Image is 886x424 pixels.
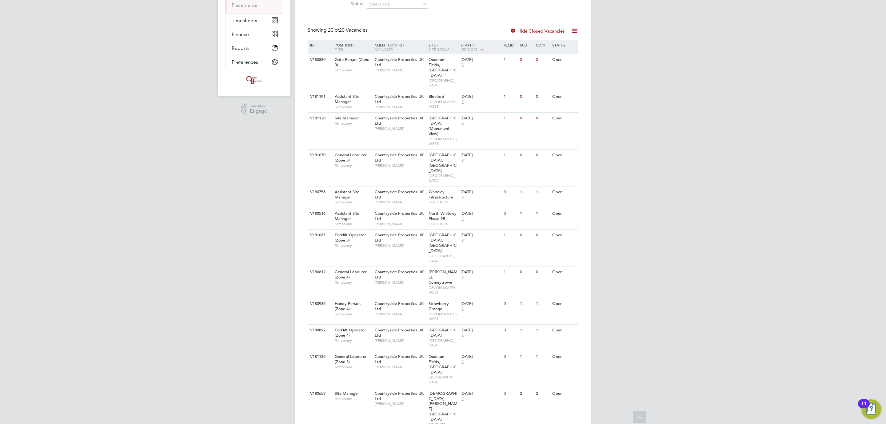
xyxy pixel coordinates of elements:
[250,109,267,114] span: Engage
[429,47,449,52] span: Site Group
[335,365,372,370] span: Temporary
[335,301,361,311] span: Handy Person (Zone 4)
[429,269,457,285] span: [PERSON_NAME], Comeytrowe
[309,150,330,161] div: V181070
[461,62,465,68] span: 3
[429,312,458,321] span: DEVON SOUTH-WEST
[335,189,359,200] span: Assistant Site Manager
[502,266,518,278] div: 1
[335,338,372,343] span: Temporary
[534,298,550,310] div: 1
[335,163,372,168] span: Temporary
[241,103,267,115] a: Powered byEngage
[429,375,458,384] span: [GEOGRAPHIC_DATA]
[461,211,501,216] div: [DATE]
[429,301,449,311] span: Strawberry Grange
[375,105,425,110] span: [PERSON_NAME]
[429,173,458,183] span: [GEOGRAPHIC_DATA]
[551,54,577,66] div: Open
[335,68,372,73] span: Temporary
[429,200,458,205] span: SOUTHERN
[232,59,258,65] span: Preferences
[232,31,249,37] span: Finance
[225,55,283,69] button: Preferences
[461,216,465,222] span: 2
[335,232,366,243] span: Forklift Operator (Zone 3)
[309,266,330,278] div: V180612
[309,230,330,241] div: V181067
[534,388,550,399] div: 2
[461,270,501,275] div: [DATE]
[335,47,343,52] span: Type
[427,40,459,54] div: Site /
[429,57,457,78] span: Quantam Fields, [GEOGRAPHIC_DATA]
[225,14,283,27] button: Timesheets
[375,365,425,370] span: [PERSON_NAME]
[461,153,501,158] div: [DATE]
[510,28,565,34] label: Hide Closed Vacancies
[335,200,372,205] span: Temporary
[534,325,550,336] div: 1
[335,115,359,121] span: Site Manager
[551,298,577,310] div: Open
[429,327,457,338] span: [GEOGRAPHIC_DATA]
[375,312,425,317] span: [PERSON_NAME]
[502,113,518,124] div: 1
[375,94,424,104] span: Countryside Properties UK Ltd
[429,254,458,263] span: [GEOGRAPHIC_DATA]
[309,208,330,219] div: V180516
[335,243,372,248] span: Temporary
[534,54,550,66] div: 0
[429,354,457,375] span: Quantam Fields, [GEOGRAPHIC_DATA]
[375,401,425,406] span: [PERSON_NAME]
[461,121,465,126] span: 2
[518,298,534,310] div: 1
[309,388,330,399] div: V180659
[461,396,465,402] span: 2
[429,391,457,422] span: [DEMOGRAPHIC_DATA] [PERSON_NAME][GEOGRAPHIC_DATA]
[551,208,577,219] div: Open
[335,222,372,226] span: Temporary
[375,57,424,67] span: Countryside Properties UK Ltd
[502,351,518,362] div: 0
[309,351,330,362] div: V181136
[551,388,577,399] div: Open
[232,2,257,8] a: Placements
[502,186,518,198] div: 0
[502,298,518,310] div: 0
[461,190,501,195] div: [DATE]
[518,351,534,362] div: 1
[328,27,339,33] span: 20 of
[327,1,363,6] label: Status
[551,150,577,161] div: Open
[429,78,458,88] span: [GEOGRAPHIC_DATA]
[461,238,465,243] span: 2
[335,312,372,317] span: Temporary
[461,158,465,163] span: 2
[335,211,359,221] span: Assistant Site Manager
[551,91,577,102] div: Open
[309,91,330,102] div: V181191
[534,150,550,161] div: 0
[461,333,465,338] span: 2
[375,243,425,248] span: [PERSON_NAME]
[502,325,518,336] div: 0
[335,152,367,163] span: General Labourer (Zone 3)
[429,137,458,146] span: DEVON SOUTH-WEST
[330,40,373,54] div: Position /
[502,230,518,241] div: 1
[429,115,457,136] span: [GEOGRAPHIC_DATA] (Monument View)
[534,351,550,362] div: 1
[551,186,577,198] div: Open
[518,150,534,161] div: 0
[335,327,366,338] span: Forklift Operator (Zone 4)
[225,75,283,85] a: Go to home page
[309,186,330,198] div: V180756
[551,325,577,336] div: Open
[534,186,550,198] div: 1
[502,208,518,219] div: 0
[375,189,424,200] span: Countryside Properties UK Ltd
[502,54,518,66] div: 1
[518,91,534,102] div: 0
[461,94,501,99] div: [DATE]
